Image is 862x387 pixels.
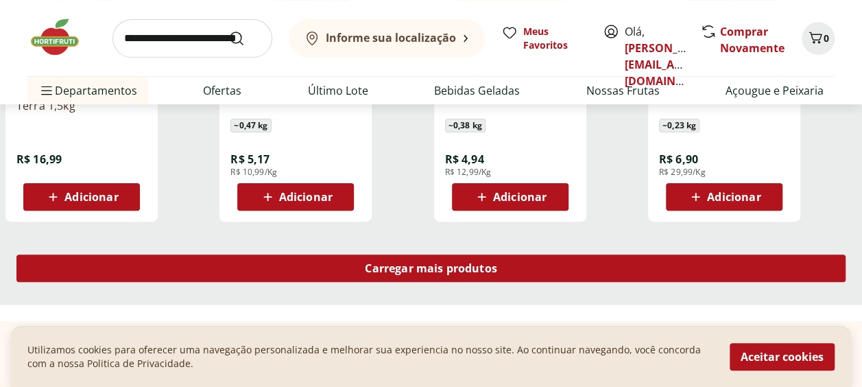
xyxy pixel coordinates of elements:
[434,82,520,99] a: Bebidas Geladas
[659,167,706,178] span: R$ 29,99/Kg
[27,343,713,371] p: Utilizamos cookies para oferecer uma navegação personalizada e melhorar sua experiencia no nosso ...
[27,16,96,58] img: Hortifruti
[445,167,492,178] span: R$ 12,99/Kg
[279,191,333,202] span: Adicionar
[38,74,137,107] span: Departamentos
[726,82,824,99] a: Açougue e Peixaria
[237,183,354,211] button: Adicionar
[586,82,660,99] a: Nossas Frutas
[501,25,586,52] a: Meus Favoritos
[523,25,586,52] span: Meus Favoritos
[707,191,761,202] span: Adicionar
[720,24,785,56] a: Comprar Novamente
[445,152,484,167] span: R$ 4,94
[452,183,568,211] button: Adicionar
[445,119,486,132] span: ~ 0,38 kg
[625,40,720,89] a: [PERSON_NAME][EMAIL_ADDRESS][DOMAIN_NAME]
[365,263,497,274] span: Carregar mais produtos
[308,82,368,99] a: Último Lote
[112,19,272,58] input: search
[659,119,699,132] span: ~ 0,23 kg
[230,152,270,167] span: R$ 5,17
[38,74,55,107] button: Menu
[230,119,271,132] span: ~ 0,47 kg
[802,22,835,55] button: Carrinho
[16,152,62,167] span: R$ 16,99
[493,191,547,202] span: Adicionar
[16,255,846,288] a: Carregar mais produtos
[666,183,782,211] button: Adicionar
[824,32,829,45] span: 0
[228,30,261,47] button: Submit Search
[203,82,241,99] a: Ofertas
[64,191,118,202] span: Adicionar
[659,152,698,167] span: R$ 6,90
[289,19,485,58] button: Informe sua localização
[730,343,835,371] button: Aceitar cookies
[23,183,140,211] button: Adicionar
[230,167,277,178] span: R$ 10,99/Kg
[625,23,686,89] span: Olá,
[326,30,456,45] b: Informe sua localização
